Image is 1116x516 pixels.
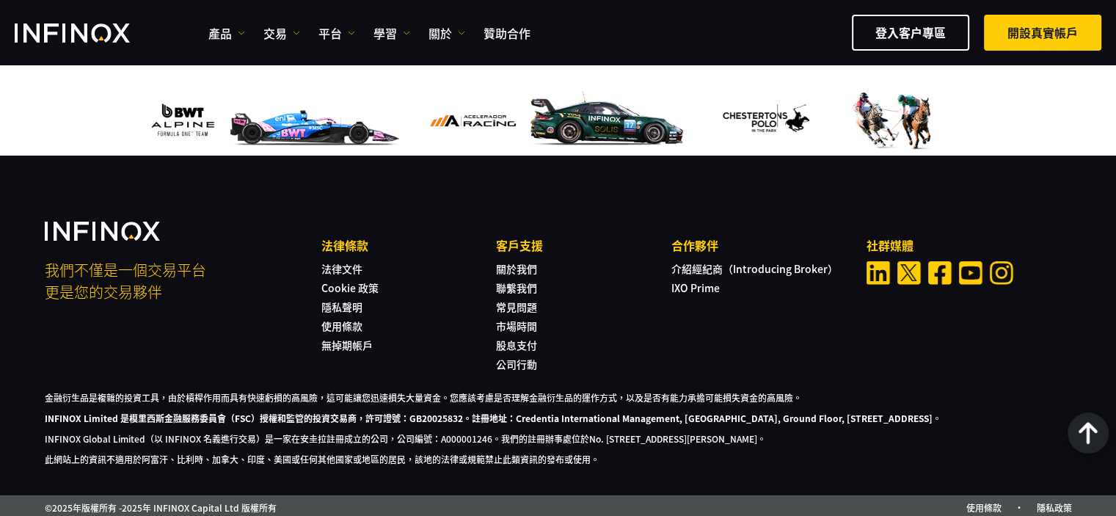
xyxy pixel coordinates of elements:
[52,501,73,514] span: 2025
[321,261,362,276] a: 法律文件
[496,319,537,333] a: 市場時間
[671,261,838,276] a: 介紹經紀商（Introducing Broker）
[45,412,933,424] strong: INFINOX Limited 是模里西斯金融服務委員會（FSC）授權和監管的投資交易商，許可證號：GB20025832。註冊地址：Credentia International Managem...
[15,23,164,43] a: INFINOX Logo
[263,24,300,42] a: 交易
[852,15,969,51] a: 登入客户專區
[45,432,1072,446] p: INFINOX Global Limited（以 INFINOX 名義進行交易）是一家在安圭拉註冊成立的公司，公司編號：A000001246。我們的註冊辦事處位於No. [STREET_ADDR...
[45,412,1072,425] p: 。
[496,299,537,314] a: 常見問題
[671,236,846,254] p: 合作夥伴
[496,236,671,254] p: 客戶支援
[321,236,496,254] p: 法律條款
[496,261,537,276] a: 關於我們
[428,24,465,42] a: 關於
[321,299,362,314] a: 隱私聲明
[208,24,245,42] a: 產品
[45,453,1072,466] p: 此網站上的資訊不適用於阿富汗、比利時、加拿大、印度、美國或任何其他國家或地區的居民，該地的法律或規範禁止此類資訊的發布或使用。
[318,24,355,42] a: 平台
[45,501,277,515] span: © 年版權所有 - 年 INFINOX Capital Ltd 版權所有
[496,338,537,352] a: 股息支付
[45,391,1072,404] p: 金融衍生品是複雜的投資工具，由於槓桿作用而具有快速虧損的高風險，這可能讓您迅速損失大量資金。您應該考慮是否理解金融衍生品的運作方式，以及是否有能力承擔可能損失資金的高風險。
[321,280,379,295] a: Cookie 政策
[496,280,537,295] a: 聯繫我們
[484,24,530,42] a: 贊助合作
[671,280,720,295] a: IXO Prime
[321,338,373,352] a: 無掉期帳戶
[122,501,142,514] span: 2025
[984,15,1101,51] a: 開設真實帳戶
[321,319,362,333] a: 使用條款
[45,259,302,303] p: 我們不僅是一個交易平台 更是您的交易夥伴
[373,24,410,42] a: 學習
[496,357,537,371] a: 公司行動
